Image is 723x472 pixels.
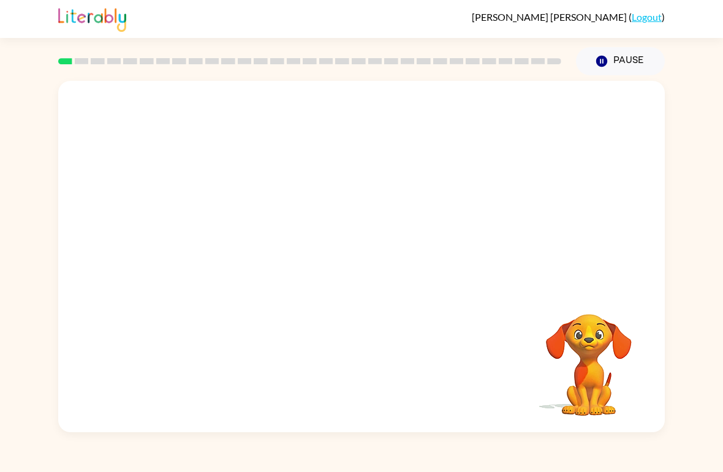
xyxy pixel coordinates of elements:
div: ( ) [472,11,665,23]
button: Pause [576,47,665,75]
span: [PERSON_NAME] [PERSON_NAME] [472,11,629,23]
img: Literably [58,5,126,32]
video: Your browser must support playing .mp4 files to use Literably. Please try using another browser. [528,295,650,418]
a: Logout [632,11,662,23]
